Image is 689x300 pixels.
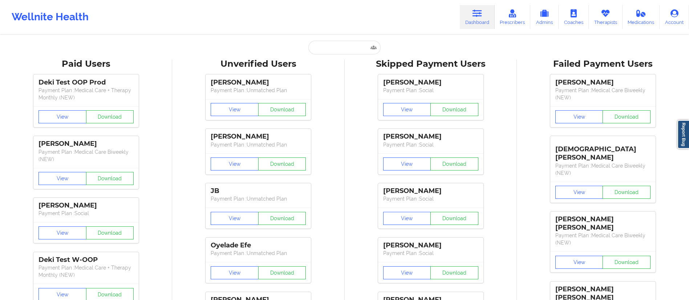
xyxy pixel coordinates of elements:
[603,256,651,269] button: Download
[211,195,306,202] p: Payment Plan : Unmatched Plan
[555,78,651,87] div: [PERSON_NAME]
[555,87,651,101] p: Payment Plan : Medical Care Biweekly (NEW)
[559,5,589,29] a: Coaches
[603,110,651,123] button: Download
[677,120,689,149] a: Report Bug
[555,110,603,123] button: View
[460,5,495,29] a: Dashboard
[530,5,559,29] a: Admins
[383,141,478,148] p: Payment Plan : Social
[211,78,306,87] div: [PERSON_NAME]
[383,195,478,202] p: Payment Plan : Social
[38,226,86,239] button: View
[383,266,431,279] button: View
[211,212,259,225] button: View
[211,241,306,250] div: Oyelade Efe
[383,157,431,170] button: View
[38,78,134,87] div: Deki Test OOP Prod
[38,264,134,279] p: Payment Plan : Medical Care + Therapy Monthly (NEW)
[430,212,478,225] button: Download
[555,215,651,232] div: [PERSON_NAME] [PERSON_NAME]
[350,58,512,70] div: Skipped Payment Users
[211,87,306,94] p: Payment Plan : Unmatched Plan
[623,5,660,29] a: Medications
[555,140,651,162] div: [DEMOGRAPHIC_DATA][PERSON_NAME]
[430,157,478,170] button: Download
[603,186,651,199] button: Download
[589,5,623,29] a: Therapists
[86,226,134,239] button: Download
[211,250,306,257] p: Payment Plan : Unmatched Plan
[383,78,478,87] div: [PERSON_NAME]
[211,157,259,170] button: View
[660,5,689,29] a: Account
[211,132,306,141] div: [PERSON_NAME]
[383,87,478,94] p: Payment Plan : Social
[555,162,651,177] p: Payment Plan : Medical Care Biweekly (NEW)
[211,103,259,116] button: View
[38,110,86,123] button: View
[38,201,134,210] div: [PERSON_NAME]
[258,266,306,279] button: Download
[258,212,306,225] button: Download
[555,186,603,199] button: View
[86,172,134,185] button: Download
[495,5,531,29] a: Prescribers
[383,132,478,141] div: [PERSON_NAME]
[383,212,431,225] button: View
[38,140,134,148] div: [PERSON_NAME]
[86,110,134,123] button: Download
[258,157,306,170] button: Download
[522,58,684,70] div: Failed Payment Users
[5,58,167,70] div: Paid Users
[38,256,134,264] div: Deki Test W-OOP
[383,250,478,257] p: Payment Plan : Social
[38,172,86,185] button: View
[383,241,478,250] div: [PERSON_NAME]
[177,58,339,70] div: Unverified Users
[38,148,134,163] p: Payment Plan : Medical Care Biweekly (NEW)
[555,256,603,269] button: View
[383,187,478,195] div: [PERSON_NAME]
[555,232,651,246] p: Payment Plan : Medical Care Biweekly (NEW)
[383,103,431,116] button: View
[38,210,134,217] p: Payment Plan : Social
[211,141,306,148] p: Payment Plan : Unmatched Plan
[211,266,259,279] button: View
[38,87,134,101] p: Payment Plan : Medical Care + Therapy Monthly (NEW)
[430,266,478,279] button: Download
[258,103,306,116] button: Download
[211,187,306,195] div: JB
[430,103,478,116] button: Download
